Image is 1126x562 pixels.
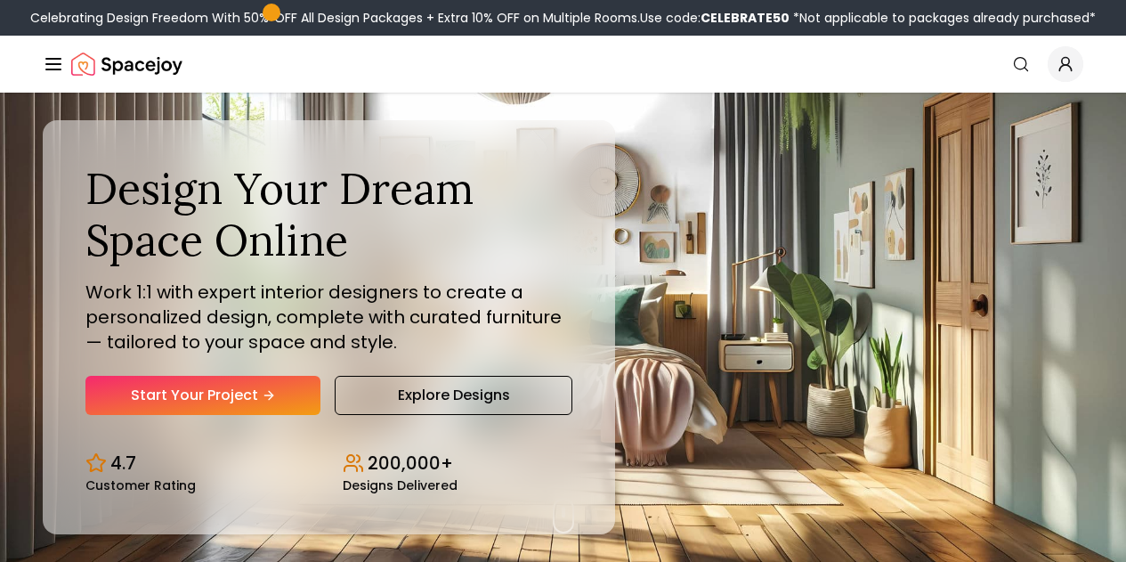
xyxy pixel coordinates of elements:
[85,436,572,492] div: Design stats
[85,376,320,415] a: Start Your Project
[85,280,572,354] p: Work 1:1 with expert interior designers to create a personalized design, complete with curated fu...
[343,479,458,492] small: Designs Delivered
[43,36,1083,93] nav: Global
[640,9,790,27] span: Use code:
[701,9,790,27] b: CELEBRATE50
[71,46,182,82] a: Spacejoy
[335,376,571,415] a: Explore Designs
[30,9,1096,27] div: Celebrating Design Freedom With 50% OFF All Design Packages + Extra 10% OFF on Multiple Rooms.
[790,9,1096,27] span: *Not applicable to packages already purchased*
[71,46,182,82] img: Spacejoy Logo
[368,451,453,476] p: 200,000+
[110,451,136,476] p: 4.7
[85,479,196,492] small: Customer Rating
[85,163,572,265] h1: Design Your Dream Space Online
